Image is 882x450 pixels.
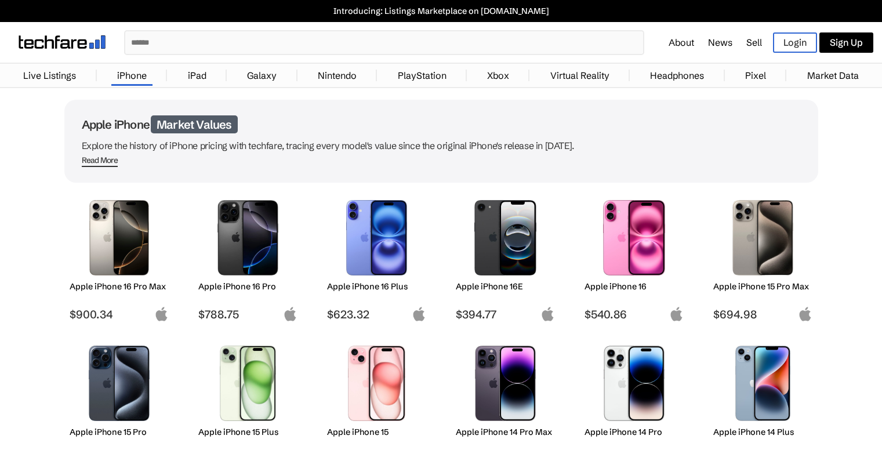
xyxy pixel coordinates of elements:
[801,64,865,87] a: Market Data
[579,194,689,321] a: iPhone 16 Apple iPhone 16 $540.86 apple-logo
[593,200,675,275] img: iPhone 16
[198,281,297,292] h2: Apple iPhone 16 Pro
[70,427,169,437] h2: Apple iPhone 15 Pro
[456,281,555,292] h2: Apple iPhone 16E
[312,64,362,87] a: Nintendo
[585,307,684,321] span: $540.86
[545,64,615,87] a: Virtual Reality
[722,200,804,275] img: iPhone 15 Pro Max
[70,281,169,292] h2: Apple iPhone 16 Pro Max
[392,64,452,87] a: PlayStation
[464,346,546,421] img: iPhone 14 Pro Max
[82,155,118,165] div: Read More
[798,307,812,321] img: apple-logo
[193,194,303,321] a: iPhone 16 Pro Apple iPhone 16 Pro $788.75 apple-logo
[456,427,555,437] h2: Apple iPhone 14 Pro Max
[283,307,297,321] img: apple-logo
[207,346,289,421] img: iPhone 15 Plus
[154,307,169,321] img: apple-logo
[82,155,118,167] span: Read More
[198,427,297,437] h2: Apple iPhone 15 Plus
[585,427,684,437] h2: Apple iPhone 14 Pro
[708,194,818,321] a: iPhone 15 Pro Max Apple iPhone 15 Pro Max $694.98 apple-logo
[64,194,175,321] a: iPhone 16 Pro Max Apple iPhone 16 Pro Max $900.34 apple-logo
[198,307,297,321] span: $788.75
[70,307,169,321] span: $900.34
[17,64,82,87] a: Live Listings
[412,307,426,321] img: apple-logo
[322,194,432,321] a: iPhone 16 Plus Apple iPhone 16 Plus $623.32 apple-logo
[451,194,561,321] a: iPhone 16E Apple iPhone 16E $394.77 apple-logo
[6,6,876,16] a: Introducing: Listings Marketplace on [DOMAIN_NAME]
[151,115,238,133] span: Market Values
[327,281,426,292] h2: Apple iPhone 16 Plus
[669,37,694,48] a: About
[19,35,106,49] img: techfare logo
[722,346,804,421] img: iPhone 14 Plus
[773,32,817,53] a: Login
[456,307,555,321] span: $394.77
[327,307,426,321] span: $623.32
[708,37,732,48] a: News
[207,200,289,275] img: iPhone 16 Pro
[82,137,801,154] p: Explore the history of iPhone pricing with techfare, tracing every model's value since the origin...
[739,64,772,87] a: Pixel
[746,37,762,48] a: Sell
[644,64,710,87] a: Headphones
[540,307,555,321] img: apple-logo
[182,64,212,87] a: iPad
[327,427,426,437] h2: Apple iPhone 15
[78,346,160,421] img: iPhone 15 Pro
[336,200,418,275] img: iPhone 16 Plus
[336,346,418,421] img: iPhone 15
[464,200,546,275] img: iPhone 16E
[713,307,812,321] span: $694.98
[819,32,873,53] a: Sign Up
[78,200,160,275] img: iPhone 16 Pro Max
[481,64,515,87] a: Xbox
[669,307,684,321] img: apple-logo
[111,64,153,87] a: iPhone
[713,281,812,292] h2: Apple iPhone 15 Pro Max
[585,281,684,292] h2: Apple iPhone 16
[713,427,812,437] h2: Apple iPhone 14 Plus
[241,64,282,87] a: Galaxy
[82,117,801,132] h1: Apple iPhone
[593,346,675,421] img: iPhone 14 Pro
